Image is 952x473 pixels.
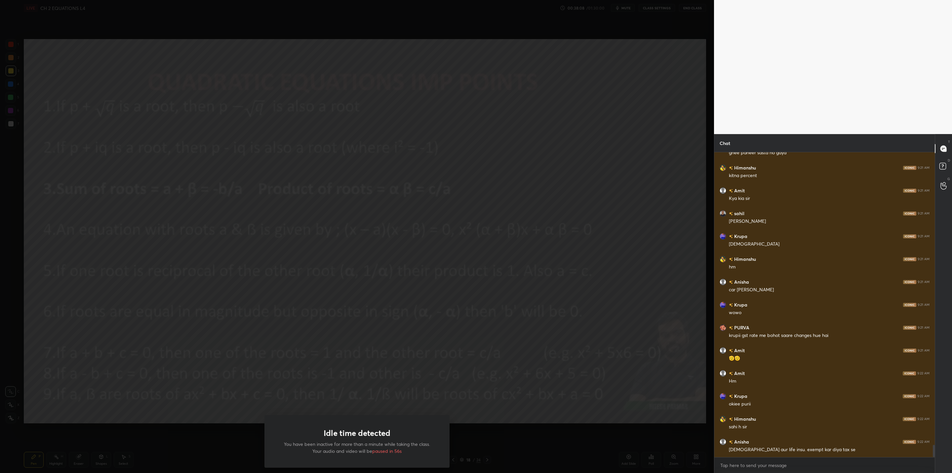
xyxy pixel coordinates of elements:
[729,440,733,444] img: no-rating-badge.077c3623.svg
[733,347,745,354] h6: Amit
[918,349,930,353] div: 9:21 AM
[917,394,930,398] div: 9:22 AM
[733,210,744,217] h6: sahil
[917,417,930,421] div: 9:22 AM
[903,303,916,307] img: iconic-dark.1390631f.png
[729,150,930,156] div: ghee paneer sasta ho gaya
[729,166,733,170] img: no-rating-badge.077c3623.svg
[733,393,747,400] h6: Krupa
[720,370,726,377] img: default.png
[324,428,390,438] h1: Idle time detected
[729,287,930,293] div: car [PERSON_NAME]
[729,417,733,421] img: no-rating-badge.077c3623.svg
[729,195,930,202] div: Kya kia sir
[733,370,745,377] h6: Amit
[729,401,930,407] div: okiee purii
[720,187,726,194] img: default.png
[729,309,930,316] div: wowo
[729,212,733,215] img: no-rating-badge.077c3623.svg
[729,332,930,339] div: krupii gst rate me bohot saare changes hue hai
[720,324,726,331] img: 93674a53cbd54b25ad4945d795c22713.jpg
[733,187,745,194] h6: Amit
[729,264,930,270] div: hm
[729,395,733,398] img: no-rating-badge.077c3623.svg
[918,280,930,284] div: 9:21 AM
[903,280,916,284] img: iconic-dark.1390631f.png
[720,393,726,400] img: ad4047ff7b414626837a6f128a8734e9.jpg
[903,326,916,330] img: iconic-dark.1390631f.png
[729,241,930,248] div: [DEMOGRAPHIC_DATA]
[720,233,726,240] img: ad4047ff7b414626837a6f128a8734e9.jpg
[714,152,935,457] div: grid
[729,326,733,330] img: no-rating-badge.077c3623.svg
[918,303,930,307] div: 9:21 AM
[714,134,735,152] p: Chat
[948,158,950,163] p: D
[903,349,916,353] img: iconic-dark.1390631f.png
[903,234,916,238] img: iconic-dark.1390631f.png
[918,189,930,193] div: 9:21 AM
[729,378,930,385] div: Hm
[917,371,930,375] div: 9:22 AM
[729,189,733,193] img: no-rating-badge.077c3623.svg
[720,302,726,308] img: ad4047ff7b414626837a6f128a8734e9.jpg
[948,139,950,144] p: T
[733,164,756,171] h6: Himanshu
[720,210,726,217] img: 45be8b244e1147cdb657e22ce205a112.jpg
[720,256,726,262] img: 4a5fea1b80694d39a9c457cd04b96852.jpg
[720,416,726,422] img: 4a5fea1b80694d39a9c457cd04b96852.jpg
[729,172,930,179] div: kitna percent
[729,303,733,307] img: no-rating-badge.077c3623.svg
[729,355,930,362] div: 🫡🫡
[918,234,930,238] div: 9:21 AM
[903,189,916,193] img: iconic-dark.1390631f.png
[729,258,733,261] img: no-rating-badge.077c3623.svg
[720,347,726,354] img: default.png
[733,324,749,331] h6: PURVA
[729,349,733,353] img: no-rating-badge.077c3623.svg
[918,212,930,215] div: 9:21 AM
[917,440,930,444] div: 9:22 AM
[733,415,756,422] h6: Himanshu
[918,326,930,330] div: 9:21 AM
[720,439,726,445] img: default.png
[947,176,950,181] p: G
[903,212,916,215] img: iconic-dark.1390631f.png
[729,235,733,238] img: no-rating-badge.077c3623.svg
[280,441,434,454] p: You have been inactive for more than a minute while taking the class. Your audio and video will be
[733,438,749,445] h6: Anisha
[903,371,916,375] img: iconic-dark.1390631f.png
[733,256,756,262] h6: Himanshu
[729,424,930,430] div: sahi h sir
[729,280,733,284] img: no-rating-badge.077c3623.svg
[903,166,916,170] img: iconic-dark.1390631f.png
[729,447,930,453] div: [DEMOGRAPHIC_DATA] aur life insu. exempt kar diya tax se
[372,448,402,454] span: paused in 56s
[733,278,749,285] h6: Anisha
[729,372,733,375] img: no-rating-badge.077c3623.svg
[733,301,747,308] h6: Krupa
[903,257,916,261] img: iconic-dark.1390631f.png
[720,165,726,171] img: 4a5fea1b80694d39a9c457cd04b96852.jpg
[720,279,726,285] img: default.png
[903,394,916,398] img: iconic-dark.1390631f.png
[903,417,916,421] img: iconic-dark.1390631f.png
[733,233,747,240] h6: Krupa
[729,218,930,225] div: [PERSON_NAME]
[918,166,930,170] div: 9:21 AM
[918,257,930,261] div: 9:21 AM
[903,440,916,444] img: iconic-dark.1390631f.png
